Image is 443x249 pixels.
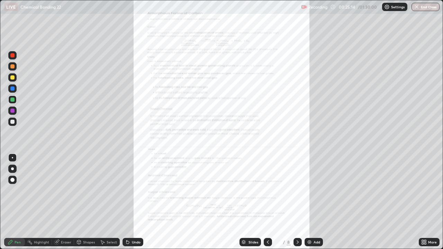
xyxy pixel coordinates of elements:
p: LIVE [6,4,16,10]
div: 7 [275,240,282,244]
div: Pen [15,240,21,244]
div: / [283,240,285,244]
div: Eraser [61,240,71,244]
div: Undo [132,240,141,244]
div: 8 [287,239,291,245]
div: Slides [248,240,258,244]
div: Select [107,240,117,244]
div: More [428,240,437,244]
p: Recording [308,4,327,10]
p: Settings [391,5,405,9]
img: class-settings-icons [384,4,390,10]
p: Chemical Bonding 22 [20,4,61,10]
img: end-class-cross [414,4,419,10]
img: add-slide-button [307,239,312,245]
img: recording.375f2c34.svg [301,4,307,10]
div: Add [314,240,320,244]
div: Highlight [34,240,49,244]
button: End Class [412,3,440,11]
div: Shapes [83,240,95,244]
